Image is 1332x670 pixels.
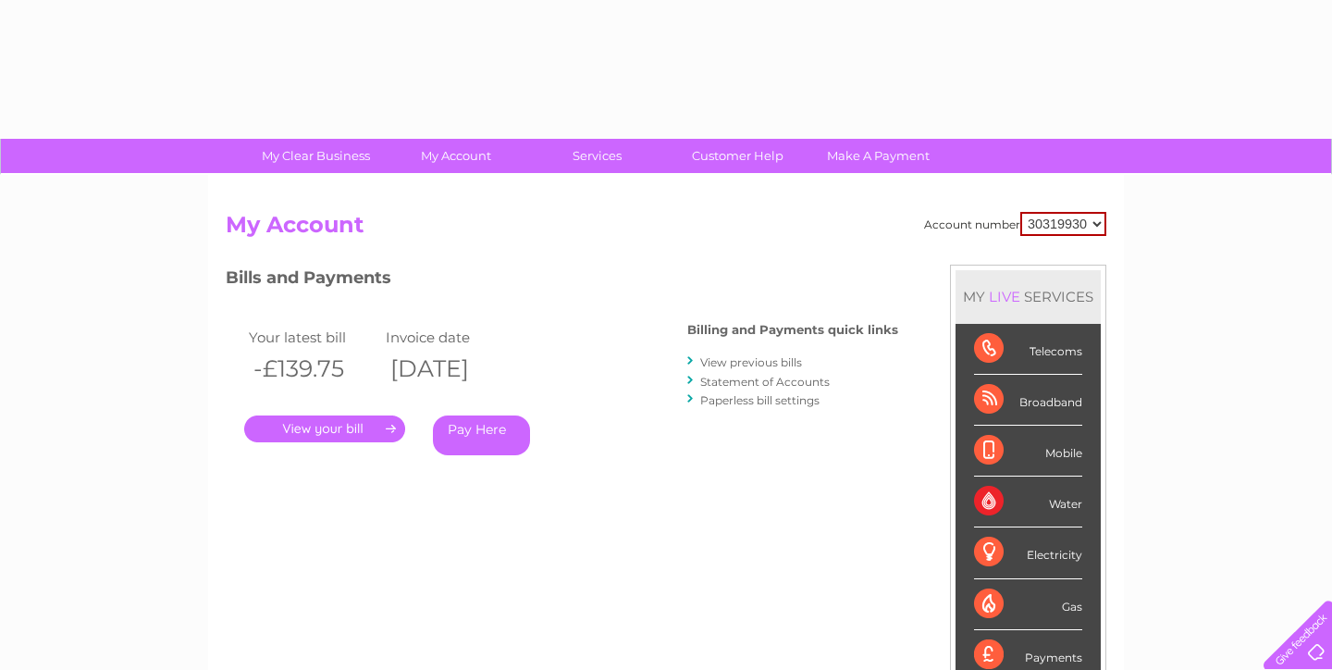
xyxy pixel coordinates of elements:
[244,350,381,388] th: -£139.75
[226,265,898,297] h3: Bills and Payments
[974,527,1082,578] div: Electricity
[974,375,1082,426] div: Broadband
[974,477,1082,527] div: Water
[244,416,405,442] a: .
[661,139,814,173] a: Customer Help
[687,323,898,337] h4: Billing and Payments quick links
[974,579,1082,630] div: Gas
[924,212,1106,236] div: Account number
[985,288,1024,305] div: LIVE
[433,416,530,455] a: Pay Here
[700,355,802,369] a: View previous bills
[381,325,518,350] td: Invoice date
[802,139,955,173] a: Make A Payment
[244,325,381,350] td: Your latest bill
[974,324,1082,375] div: Telecoms
[956,270,1101,323] div: MY SERVICES
[974,426,1082,477] div: Mobile
[380,139,533,173] a: My Account
[700,375,830,389] a: Statement of Accounts
[240,139,392,173] a: My Clear Business
[381,350,518,388] th: [DATE]
[700,393,820,407] a: Paperless bill settings
[521,139,673,173] a: Services
[226,212,1106,247] h2: My Account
